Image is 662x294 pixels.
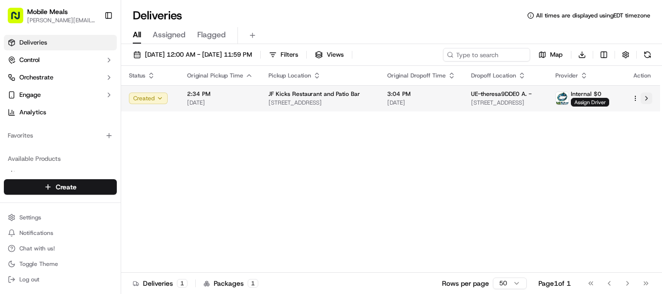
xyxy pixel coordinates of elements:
button: Notifications [4,226,117,240]
button: Map [534,48,567,62]
span: Original Dropoff Time [387,72,446,79]
span: Nash AI [19,170,41,179]
span: Toggle Theme [19,260,58,268]
span: Original Pickup Time [187,72,243,79]
p: Rows per page [442,279,489,288]
span: 2:34 PM [187,90,253,98]
a: Nash AI [8,170,113,179]
img: 1736555255976-a54dd68f-1ca7-489b-9aae-adbdc363a1c4 [10,93,27,110]
span: Dropoff Location [471,72,516,79]
span: API Documentation [92,140,156,150]
a: Powered byPylon [68,164,117,171]
span: Views [327,50,344,59]
span: Create [56,182,77,192]
div: Deliveries [133,279,188,288]
button: Refresh [641,48,654,62]
span: Chat with us! [19,245,55,252]
span: All [133,29,141,41]
a: 💻API Documentation [78,137,159,154]
span: Log out [19,276,39,283]
h1: Deliveries [133,8,182,23]
span: UE-theresa9DDE0 A. - [471,90,532,98]
div: 1 [248,279,258,288]
input: Type to search [443,48,530,62]
span: Status [129,72,145,79]
p: Welcome 👋 [10,39,176,54]
div: Action [632,72,652,79]
button: Toggle Theme [4,257,117,271]
span: [DATE] [187,99,253,107]
span: Orchestrate [19,73,53,82]
button: Log out [4,273,117,286]
button: Engage [4,87,117,103]
span: Map [550,50,563,59]
div: Available Products [4,151,117,167]
span: Settings [19,214,41,221]
span: Internal $0 [571,90,601,98]
img: MM.png [556,92,568,105]
div: Favorites [4,128,117,143]
button: Settings [4,211,117,224]
a: 📗Knowledge Base [6,137,78,154]
div: Start new chat [33,93,159,102]
span: [DATE] [387,99,456,107]
span: Provider [555,72,578,79]
img: Nash [10,10,29,29]
span: 3:04 PM [387,90,456,98]
div: 💻 [82,141,90,149]
div: Packages [204,279,258,288]
span: [STREET_ADDRESS] [471,99,540,107]
button: Chat with us! [4,242,117,255]
span: Knowledge Base [19,140,74,150]
span: JF Kicks Restaurant and Patio Bar [268,90,360,98]
div: 1 [177,279,188,288]
a: Analytics [4,105,117,120]
span: Notifications [19,229,53,237]
button: Mobile Meals[PERSON_NAME][EMAIL_ADDRESS][DOMAIN_NAME] [4,4,100,27]
button: Created [129,93,168,104]
span: Pickup Location [268,72,311,79]
span: All times are displayed using EDT timezone [536,12,650,19]
span: [DATE] 12:00 AM - [DATE] 11:59 PM [145,50,252,59]
div: 📗 [10,141,17,149]
span: Flagged [197,29,226,41]
div: We're available if you need us! [33,102,123,110]
button: Mobile Meals [27,7,68,16]
button: Views [311,48,348,62]
span: Pylon [96,164,117,171]
a: Deliveries [4,35,117,50]
button: Nash AI [4,167,117,182]
span: Filters [281,50,298,59]
button: Create [4,179,117,195]
span: [STREET_ADDRESS] [268,99,372,107]
button: Filters [265,48,302,62]
span: Deliveries [19,38,47,47]
span: Engage [19,91,41,99]
button: Control [4,52,117,68]
div: Page 1 of 1 [538,279,571,288]
button: Orchestrate [4,70,117,85]
button: Start new chat [165,95,176,107]
input: Got a question? Start typing here... [25,62,174,73]
span: Assign Driver [571,98,609,107]
span: Analytics [19,108,46,117]
span: Control [19,56,40,64]
button: [DATE] 12:00 AM - [DATE] 11:59 PM [129,48,256,62]
button: [PERSON_NAME][EMAIL_ADDRESS][DOMAIN_NAME] [27,16,96,24]
span: Assigned [153,29,186,41]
